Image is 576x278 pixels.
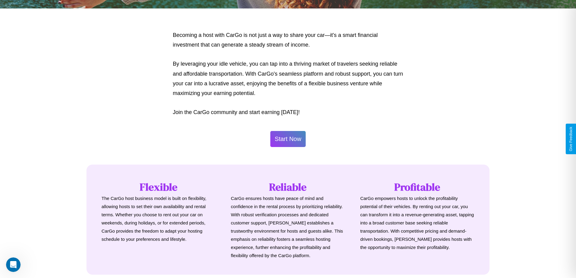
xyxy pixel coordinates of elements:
p: The CarGo host business model is built on flexibility, allowing hosts to set their own availabili... [102,194,216,243]
p: Join the CarGo community and start earning [DATE]! [173,107,403,117]
p: CarGo empowers hosts to unlock the profitability potential of their vehicles. By renting out your... [360,194,474,251]
h1: Reliable [231,180,345,194]
p: Becoming a host with CarGo is not just a way to share your car—it's a smart financial investment ... [173,30,403,50]
iframe: Intercom live chat [6,257,21,272]
h1: Flexible [102,180,216,194]
div: Give Feedback [569,127,573,151]
p: CarGo ensures hosts have peace of mind and confidence in the rental process by prioritizing relia... [231,194,345,260]
h1: Profitable [360,180,474,194]
p: By leveraging your idle vehicle, you can tap into a thriving market of travelers seeking reliable... [173,59,403,98]
button: Start Now [270,131,306,147]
